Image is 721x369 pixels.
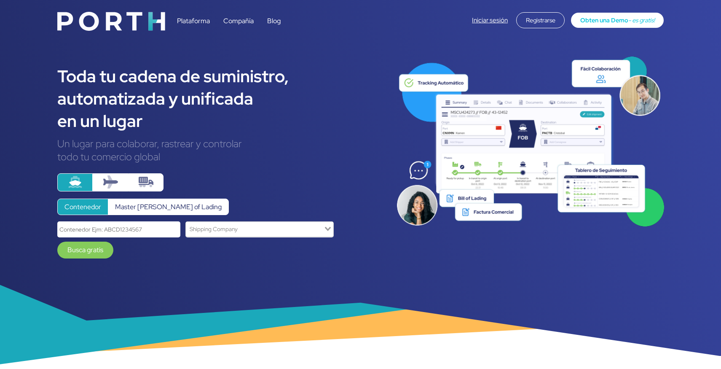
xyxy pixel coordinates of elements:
[185,221,334,237] div: Search for option
[57,137,383,150] div: Un lugar para colaborar, rastrear y controlar
[187,224,323,235] input: Search for option
[108,199,229,215] label: Master [PERSON_NAME] of Lading
[57,110,383,132] div: en un lugar
[57,87,383,110] div: automatizada y unificada
[57,199,108,215] label: Contenedor
[57,65,383,87] div: Toda tu cadena de suministro,
[57,221,180,237] input: Contenedor Ejm: ABCD1234567
[223,16,254,25] a: Compañía
[103,175,118,189] img: plane.svg
[472,16,508,24] a: Iniciar sesión
[516,16,565,24] a: Registrarse
[571,13,664,28] a: Obten una Demo- es gratis!
[267,16,281,25] a: Blog
[177,16,210,25] a: Plataforma
[57,150,383,163] div: todo tu comercio global
[628,16,655,24] span: - es gratis!
[68,175,83,189] img: ship.svg
[580,16,628,24] span: Obten una Demo
[516,12,565,28] div: Registrarse
[57,242,113,259] a: Busca gratis
[139,175,153,189] img: truck-container.svg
